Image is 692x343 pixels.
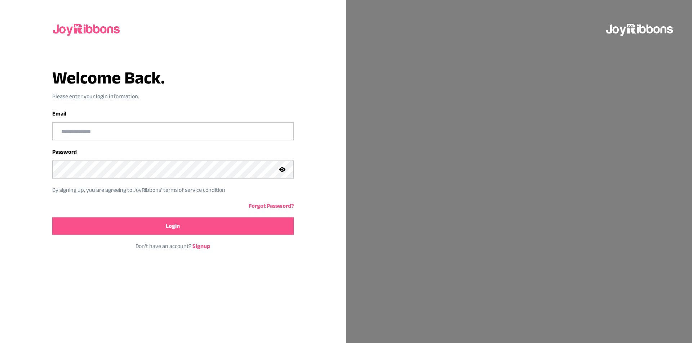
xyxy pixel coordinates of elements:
[52,110,66,117] label: Email
[192,243,210,249] a: Signup
[52,217,294,235] button: Login
[52,186,283,194] p: By signing up, you are agreeing to JoyRibbons‘ terms of service condition
[52,69,294,86] h3: Welcome Back.
[166,222,180,230] span: Login
[52,149,77,155] label: Password
[605,17,675,40] img: joyribbons
[52,17,121,40] img: joyribbons
[52,242,294,251] p: Don‘t have an account?
[52,92,294,101] p: Please enter your login information.
[249,203,294,209] a: Forgot Password?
